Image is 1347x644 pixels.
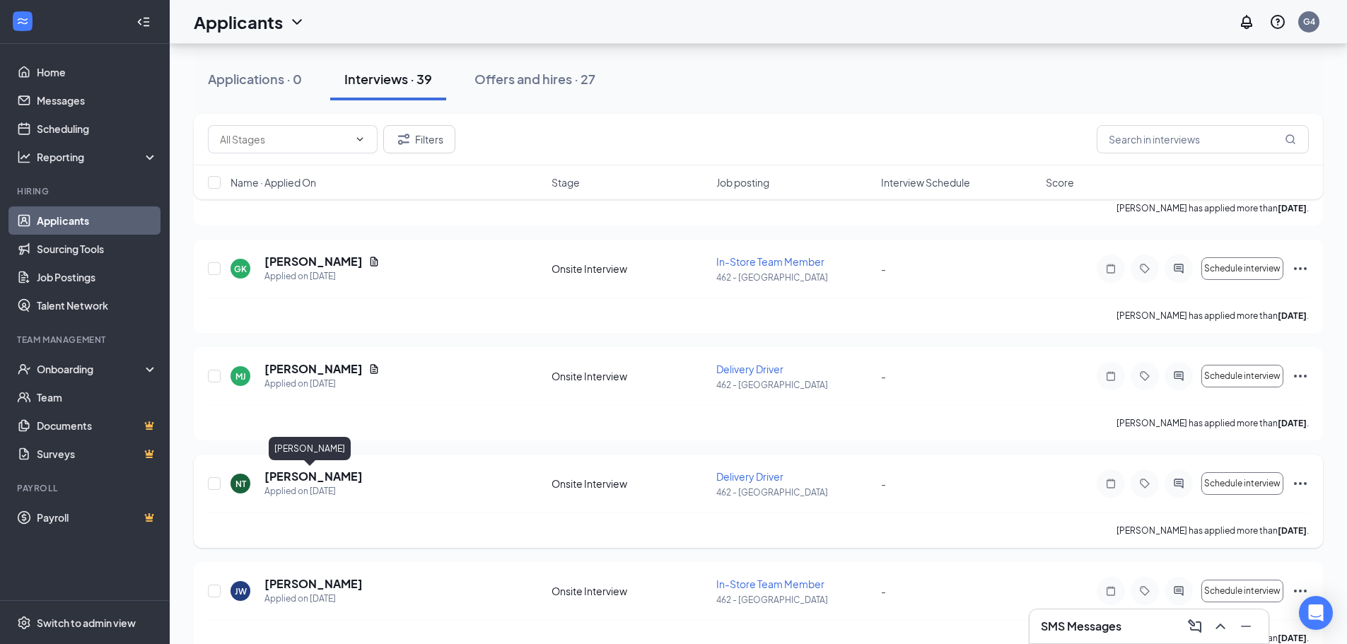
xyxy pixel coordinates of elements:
[716,470,783,483] span: Delivery Driver
[1102,478,1119,489] svg: Note
[716,486,873,498] p: 462 - [GEOGRAPHIC_DATA]
[264,484,363,498] div: Applied on [DATE]
[37,115,158,143] a: Scheduling
[881,175,970,189] span: Interview Schedule
[1201,580,1283,602] button: Schedule interview
[37,235,158,263] a: Sourcing Tools
[1204,264,1281,274] span: Schedule interview
[1292,475,1309,492] svg: Ellipses
[136,15,151,29] svg: Collapse
[716,379,873,391] p: 462 - [GEOGRAPHIC_DATA]
[395,131,412,148] svg: Filter
[37,150,158,164] div: Reporting
[552,584,708,598] div: Onsite Interview
[1102,263,1119,274] svg: Note
[264,469,363,484] h5: [PERSON_NAME]
[368,363,380,375] svg: Document
[208,70,302,88] div: Applications · 0
[344,70,432,88] div: Interviews · 39
[1170,478,1187,489] svg: ActiveChat
[264,361,363,377] h5: [PERSON_NAME]
[17,482,155,494] div: Payroll
[881,477,886,490] span: -
[234,263,247,275] div: GK
[552,175,580,189] span: Stage
[474,70,595,88] div: Offers and hires · 27
[1278,418,1307,428] b: [DATE]
[37,206,158,235] a: Applicants
[1303,16,1315,28] div: G4
[1212,618,1229,635] svg: ChevronUp
[37,503,158,532] a: PayrollCrown
[264,269,380,283] div: Applied on [DATE]
[17,334,155,346] div: Team Management
[17,150,31,164] svg: Analysis
[37,362,146,376] div: Onboarding
[37,263,158,291] a: Job Postings
[1201,472,1283,495] button: Schedule interview
[1204,479,1281,488] span: Schedule interview
[1235,615,1257,638] button: Minimize
[1136,370,1153,382] svg: Tag
[235,585,247,597] div: JW
[716,271,873,283] p: 462 - [GEOGRAPHIC_DATA]
[881,262,886,275] span: -
[1292,368,1309,385] svg: Ellipses
[716,578,824,590] span: In-Store Team Member
[37,616,136,630] div: Switch to admin view
[37,440,158,468] a: SurveysCrown
[37,86,158,115] a: Messages
[17,362,31,376] svg: UserCheck
[37,291,158,320] a: Talent Network
[354,134,366,145] svg: ChevronDown
[1299,596,1333,630] div: Open Intercom Messenger
[1292,582,1309,599] svg: Ellipses
[269,437,351,460] div: [PERSON_NAME]
[194,10,283,34] h1: Applicants
[1201,365,1283,387] button: Schedule interview
[37,411,158,440] a: DocumentsCrown
[1116,525,1309,537] p: [PERSON_NAME] has applied more than .
[1102,370,1119,382] svg: Note
[1278,310,1307,321] b: [DATE]
[1209,615,1232,638] button: ChevronUp
[1204,371,1281,381] span: Schedule interview
[1097,125,1309,153] input: Search in interviews
[716,175,769,189] span: Job posting
[264,254,363,269] h5: [PERSON_NAME]
[716,363,783,375] span: Delivery Driver
[881,370,886,382] span: -
[1136,585,1153,597] svg: Tag
[37,383,158,411] a: Team
[288,13,305,30] svg: ChevronDown
[1186,618,1203,635] svg: ComposeMessage
[16,14,30,28] svg: WorkstreamLogo
[881,585,886,597] span: -
[264,377,380,391] div: Applied on [DATE]
[1269,13,1286,30] svg: QuestionInfo
[17,616,31,630] svg: Settings
[1116,310,1309,322] p: [PERSON_NAME] has applied more than .
[552,369,708,383] div: Onsite Interview
[37,58,158,86] a: Home
[1170,263,1187,274] svg: ActiveChat
[1285,134,1296,145] svg: MagnifyingGlass
[264,592,363,606] div: Applied on [DATE]
[1136,263,1153,274] svg: Tag
[231,175,316,189] span: Name · Applied On
[716,255,824,268] span: In-Store Team Member
[1237,618,1254,635] svg: Minimize
[1184,615,1206,638] button: ComposeMessage
[552,262,708,276] div: Onsite Interview
[1116,417,1309,429] p: [PERSON_NAME] has applied more than .
[1046,175,1074,189] span: Score
[220,131,349,147] input: All Stages
[1201,257,1283,280] button: Schedule interview
[235,478,246,490] div: NT
[383,125,455,153] button: Filter Filters
[1041,619,1121,634] h3: SMS Messages
[1292,260,1309,277] svg: Ellipses
[1170,585,1187,597] svg: ActiveChat
[1238,13,1255,30] svg: Notifications
[1278,633,1307,643] b: [DATE]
